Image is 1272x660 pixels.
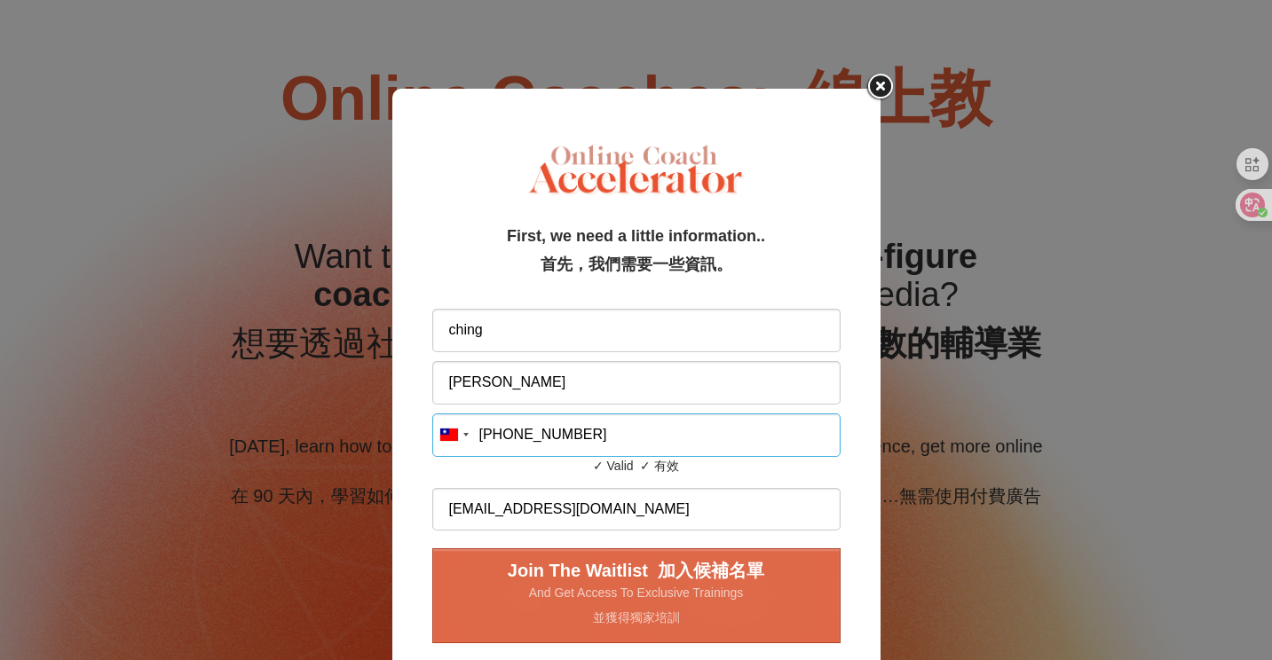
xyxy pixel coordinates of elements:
input: Your Last Name Here... [432,361,841,405]
font: 加入候補名單 [658,561,764,580]
div: ✓ Valid [432,457,841,475]
font: ✓ 有效 [640,459,679,473]
span: And Get Access To Exclusive Trainings [455,584,818,633]
input: Your Email Address Here... [432,488,841,531]
a: Join The Waitlist 加入候補名單 And Get Access To Exclusive Trainings並獲得獨家培訓 [432,548,841,643]
input: Your Phone Number Here... [432,413,841,457]
input: Your First Name Here... [432,309,841,352]
b: First, we need a little information.. [507,227,765,272]
font: 首先，我們需要一些資訊。 [541,255,732,273]
span: Join The Waitlist [508,561,764,580]
div: Taiwan (台灣): +886 [433,414,474,456]
font: 並獲得獨家培訓 [593,610,680,625]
